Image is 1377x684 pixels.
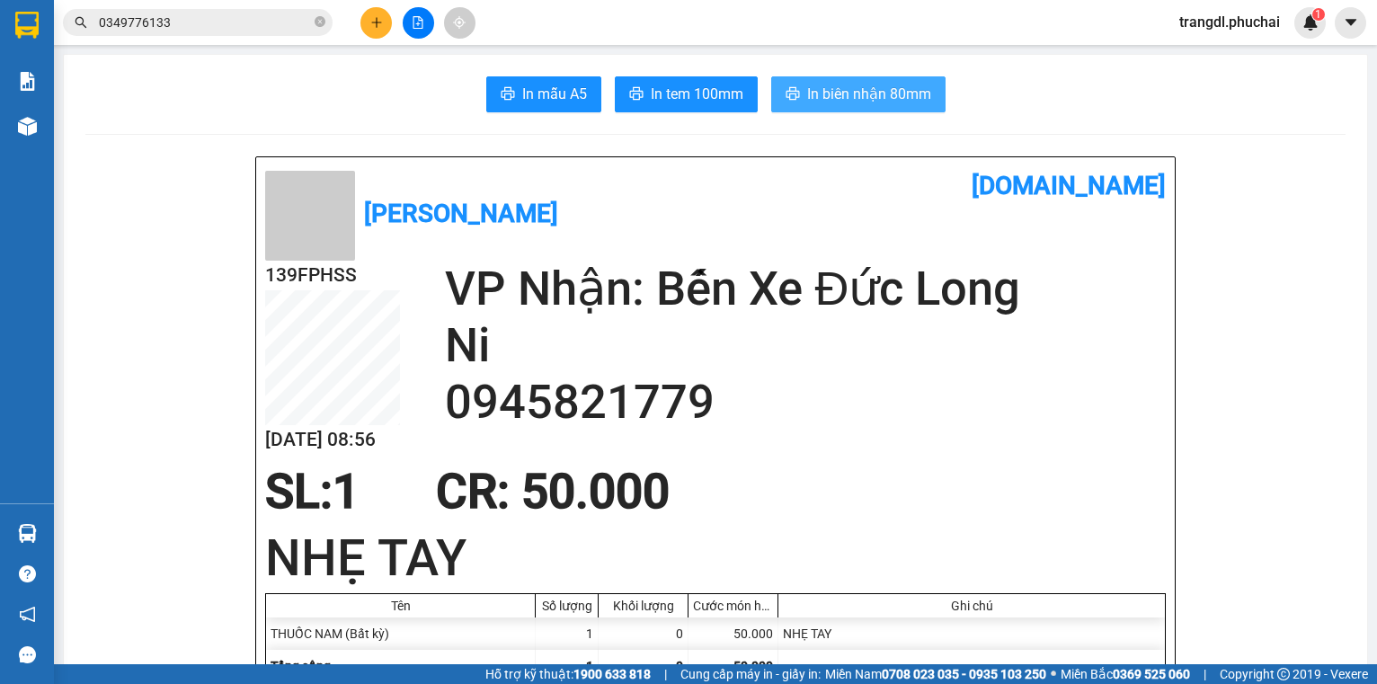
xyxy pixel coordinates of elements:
[972,171,1166,200] b: [DOMAIN_NAME]
[266,617,536,650] div: THUỐC NAM (Bất kỳ)
[1335,7,1366,39] button: caret-down
[210,80,355,105] div: 0945821779
[315,14,325,31] span: close-circle
[315,16,325,27] span: close-circle
[1113,667,1190,681] strong: 0369 525 060
[210,58,355,80] div: Ni
[786,86,800,103] span: printer
[486,76,601,112] button: printerIn mẫu A5
[771,76,946,112] button: printerIn biên nhận 80mm
[485,664,651,684] span: Hỗ trợ kỹ thuật:
[265,425,400,455] h2: [DATE] 08:56
[783,599,1160,613] div: Ghi chú
[733,659,773,673] span: 50.000
[522,83,587,105] span: In mẫu A5
[536,617,599,650] div: 1
[210,17,253,36] span: Nhận:
[1165,11,1294,33] span: trangdl.phuchai
[664,664,667,684] span: |
[1061,664,1190,684] span: Miền Bắc
[15,58,198,102] div: [PERSON_NAME] ( 6 [PERSON_NAME] )
[265,261,400,290] h2: 139FPHSS
[540,599,593,613] div: Số lượng
[1051,671,1056,678] span: ⚪️
[15,102,198,127] div: 0931872828
[1315,8,1321,21] span: 1
[445,374,1166,431] h2: 0945821779
[364,199,558,228] b: [PERSON_NAME]
[444,7,475,39] button: aim
[1302,14,1319,31] img: icon-new-feature
[615,76,758,112] button: printerIn tem 100mm
[603,599,683,613] div: Khối lượng
[333,464,360,520] span: 1
[360,7,392,39] button: plus
[586,659,593,673] span: 1
[19,646,36,663] span: message
[693,599,773,613] div: Cước món hàng
[676,659,683,673] span: 0
[99,13,311,32] input: Tìm tên, số ĐT hoặc mã đơn
[436,464,670,520] span: CR : 50.000
[501,86,515,103] span: printer
[807,83,931,105] span: In biên nhận 80mm
[18,524,37,543] img: warehouse-icon
[18,72,37,91] img: solution-icon
[1204,664,1206,684] span: |
[265,523,1166,593] h1: NHẸ TAY
[629,86,644,103] span: printer
[1312,8,1325,21] sup: 1
[1343,14,1359,31] span: caret-down
[19,606,36,623] span: notification
[825,664,1046,684] span: Miền Nam
[599,617,688,650] div: 0
[573,667,651,681] strong: 1900 633 818
[778,617,1165,650] div: NHẸ TAY
[271,599,530,613] div: Tên
[271,659,331,673] span: Tổng cộng
[75,16,87,29] span: search
[15,15,198,58] div: VP [GEOGRAPHIC_DATA]
[882,667,1046,681] strong: 0708 023 035 - 0935 103 250
[15,12,39,39] img: logo-vxr
[412,16,424,29] span: file-add
[680,664,821,684] span: Cung cấp máy in - giấy in:
[453,16,466,29] span: aim
[688,617,778,650] div: 50.000
[265,464,333,520] span: SL:
[210,15,355,58] div: Bến Xe Đức Long
[370,16,383,29] span: plus
[445,317,1166,374] h2: Ni
[403,7,434,39] button: file-add
[19,565,36,582] span: question-circle
[15,17,43,36] span: Gửi:
[651,83,743,105] span: In tem 100mm
[41,127,76,158] span: BX
[445,261,1166,317] h2: VP Nhận: Bến Xe Đức Long
[1277,668,1290,680] span: copyright
[18,117,37,136] img: warehouse-icon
